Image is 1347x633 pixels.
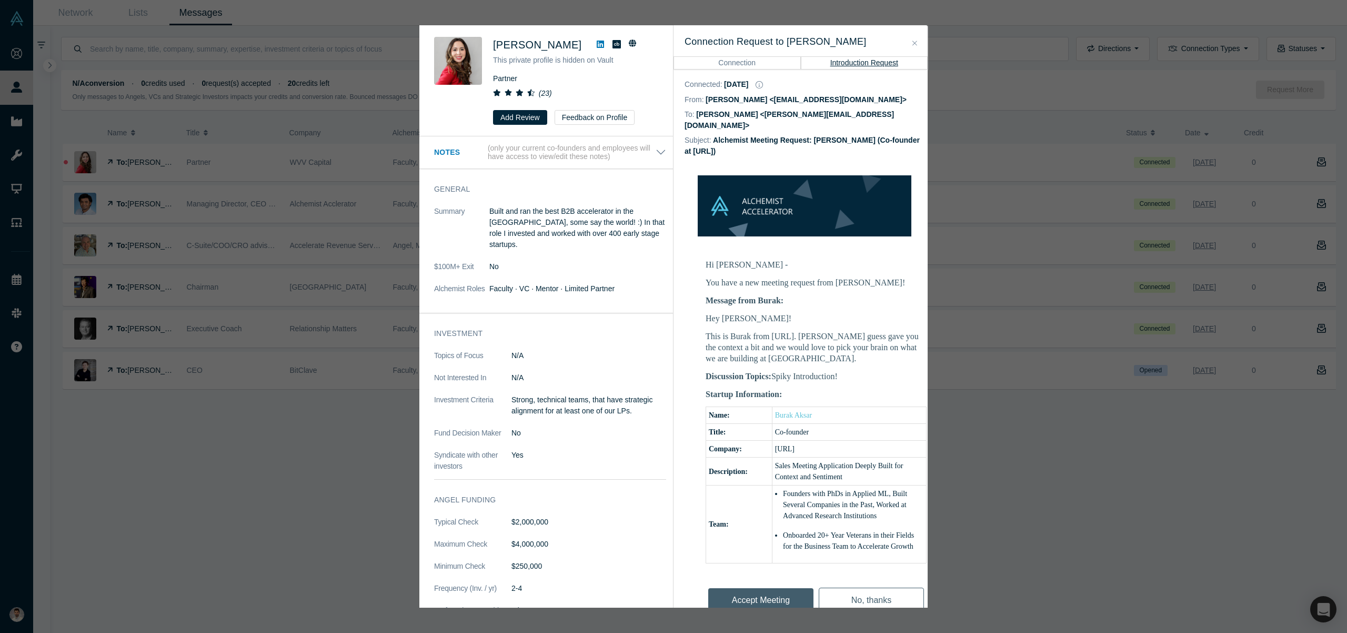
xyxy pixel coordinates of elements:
b: Discussion Topics: [706,372,771,381]
p: Spiky Introduction! [706,371,927,382]
button: Connection [673,56,801,69]
button: Feedback on Profile [555,110,635,125]
dd: No [511,428,666,439]
dd: Yes [511,450,666,461]
p: Hey [PERSON_NAME]! [706,313,927,324]
td: Sales Meeting Application Deeply Built for Context and Sentiment [772,458,926,486]
dd: [DATE] [724,80,748,88]
dd: 2-4 [511,583,666,594]
dd: $2,000,000 [511,517,666,528]
dd: N/A [511,605,666,616]
b: Startup Information: [706,390,782,399]
img: Danielle D'Agostaro's Profile Image [434,37,482,85]
dt: Maximum Check [434,539,511,561]
dd: Alchemist Meeting Request: [PERSON_NAME] (Co-founder at [URL]) [685,136,920,155]
dd: Faculty · VC · Mentor · Limited Partner [489,283,666,294]
p: Strong, technical teams, that have strategic alignment for at least one of our LPs. [511,394,666,417]
dt: Frequency (Inv. / yr) [434,583,511,605]
b: Name: [709,411,730,419]
dt: Preferred Geographies [434,605,511,627]
td: Co-founder [772,424,926,441]
dt: Not Interested In [434,372,511,394]
p: This private profile is hidden on Vault [493,55,658,66]
p: You have a new meeting request from [PERSON_NAME]! [706,277,927,288]
b: Description: [709,468,748,476]
td: [URL] [772,441,926,458]
p: Hi [PERSON_NAME] - [706,259,927,270]
dt: Fund Decision Maker [434,428,511,450]
dd: $4,000,000 [511,539,666,550]
dd: [PERSON_NAME] <[EMAIL_ADDRESS][DOMAIN_NAME]> [706,95,907,104]
b: Title: [709,428,726,436]
dd: N/A [511,350,666,361]
h3: Notes [434,147,486,158]
dt: Alchemist Roles [434,283,489,305]
dd: [PERSON_NAME] <[PERSON_NAME][EMAIL_ADDRESS][DOMAIN_NAME]> [685,110,894,130]
h3: General [434,184,651,195]
dd: No [489,261,666,272]
button: Close [909,37,920,50]
b: Team: [709,520,729,528]
dt: $100M+ Exit [434,261,489,283]
h3: Angel Funding [434,494,651,506]
dt: From: [685,94,704,105]
dd: $250,000 [511,561,666,572]
dt: Minimum Check [434,561,511,583]
a: Burak Aksar [775,411,812,419]
span: [PERSON_NAME] [493,39,581,51]
dt: Typical Check [434,517,511,539]
img: banner-small-topicless.png [698,175,911,237]
button: Add Review [493,110,547,125]
dt: Topics of Focus [434,350,511,372]
dt: Syndicate with other investors [434,450,511,472]
p: This is Burak from [URL]. [PERSON_NAME] guess gave you the context a bit and we would love to pic... [706,331,927,364]
dt: Connected : [685,79,722,90]
li: Founders with PhDs in Applied ML, Built Several Companies in the Past, Worked at Advanced Researc... [783,488,923,521]
span: Partner [493,74,517,83]
dt: To: [685,109,695,120]
i: ( 23 ) [539,89,552,97]
b: Company: [709,445,742,453]
dt: Investment Criteria [434,394,511,428]
button: Notes (only your current co-founders and employees will have access to view/edit these notes) [434,144,666,162]
p: Built and ran the best B2B accelerator in the [GEOGRAPHIC_DATA], some say the world! :) In that r... [489,206,666,250]
dt: Summary [434,206,489,261]
dd: N/A [511,372,666,383]
dt: Subject: [685,135,711,146]
p: (only your current co-founders and employees will have access to view/edit these notes) [488,144,656,162]
h3: Investment [434,328,651,339]
b: Message from Burak: [706,296,783,305]
button: Introduction Request [801,56,928,69]
li: Onboarded 20+ Year Veterans in their Fields for the Business Team to Accelerate Growth [783,530,923,552]
h3: Connection Request to [PERSON_NAME] [685,35,917,49]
